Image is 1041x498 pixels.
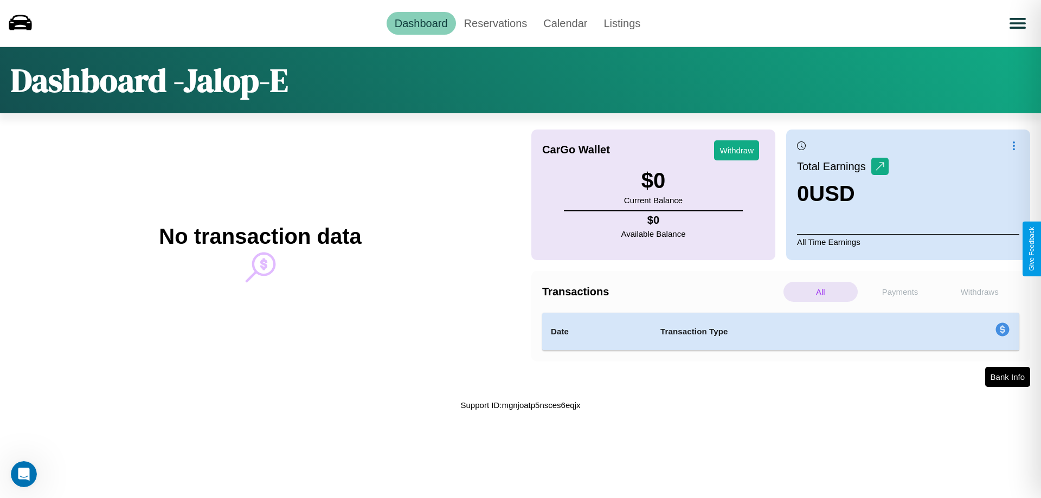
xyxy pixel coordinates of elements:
iframe: Intercom live chat [11,461,37,487]
h4: CarGo Wallet [542,144,610,156]
button: Withdraw [714,140,759,160]
h4: Date [551,325,643,338]
a: Listings [595,12,648,35]
p: Payments [863,282,937,302]
p: Withdraws [942,282,1017,302]
h4: Transactions [542,286,781,298]
p: Current Balance [624,193,683,208]
a: Calendar [535,12,595,35]
p: Total Earnings [797,157,871,176]
button: Open menu [1003,8,1033,38]
table: simple table [542,313,1019,351]
h1: Dashboard - Jalop-E [11,58,288,102]
p: All Time Earnings [797,234,1019,249]
h3: 0 USD [797,182,889,206]
div: Give Feedback [1028,227,1036,271]
p: Support ID: mgnjoatp5nsces6eqjx [461,398,581,412]
button: Bank Info [985,367,1030,387]
p: All [783,282,858,302]
p: Available Balance [621,227,686,241]
a: Dashboard [387,12,456,35]
a: Reservations [456,12,536,35]
h2: No transaction data [159,224,361,249]
h4: $ 0 [621,214,686,227]
h4: Transaction Type [660,325,907,338]
h3: $ 0 [624,169,683,193]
